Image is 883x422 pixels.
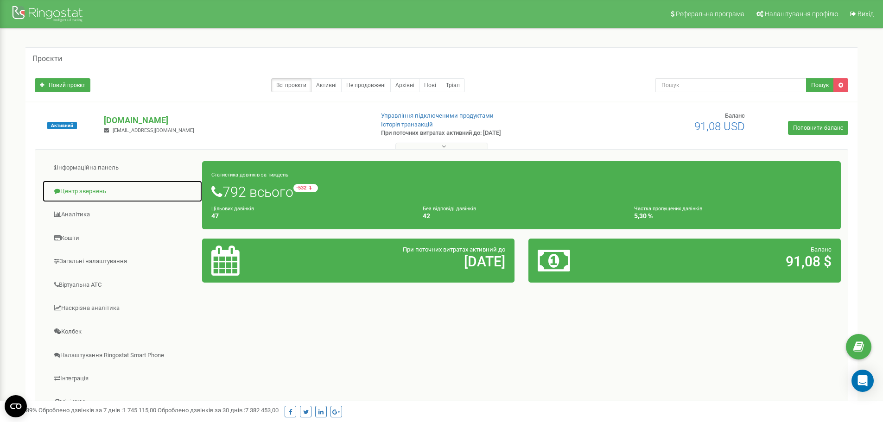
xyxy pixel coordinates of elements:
h4: 5,30 % [634,213,832,220]
small: Цільових дзвінків [211,206,254,212]
span: [EMAIL_ADDRESS][DOMAIN_NAME] [113,127,194,133]
a: Аналiтика [42,203,203,226]
u: 7 382 453,00 [245,407,279,414]
h1: 792 всього [211,184,832,200]
h2: [DATE] [314,254,505,269]
a: Історія транзакцій [381,121,433,128]
h5: Проєкти [32,55,62,63]
a: Загальні налаштування [42,250,203,273]
small: Статистика дзвінків за тиждень [211,172,288,178]
u: 1 745 115,00 [123,407,156,414]
a: Всі проєкти [271,78,311,92]
a: Не продовжені [341,78,391,92]
a: Поповнити баланс [788,121,848,135]
span: Налаштування профілю [765,10,838,18]
a: Управління підключеними продуктами [381,112,494,119]
a: Кошти [42,227,203,250]
span: Вихід [858,10,874,18]
a: Наскрізна аналітика [42,297,203,320]
span: Баланс [725,112,745,119]
h4: 47 [211,213,409,220]
a: Mini CRM [42,391,203,414]
button: Пошук [806,78,834,92]
a: Активні [311,78,342,92]
span: Оброблено дзвінків за 30 днів : [158,407,279,414]
a: Архівні [390,78,419,92]
p: При поточних витратах активний до: [DATE] [381,129,574,138]
small: -532 [293,184,318,192]
span: При поточних витратах активний до [403,246,505,253]
p: [DOMAIN_NAME] [104,114,366,126]
span: Активний [47,122,77,129]
small: Без відповіді дзвінків [423,206,476,212]
a: Нові [419,78,441,92]
span: 91,08 USD [694,120,745,133]
a: Віртуальна АТС [42,274,203,296]
h2: 91,08 $ [640,254,832,269]
a: Інтеграція [42,367,203,390]
div: Open Intercom Messenger [851,370,874,392]
h4: 42 [423,213,620,220]
a: Новий проєкт [35,78,90,92]
a: Інформаційна панель [42,157,203,179]
small: Частка пропущених дзвінків [634,206,702,212]
a: Центр звернень [42,180,203,203]
span: Баланс [811,246,832,253]
a: Колбек [42,321,203,343]
input: Пошук [655,78,807,92]
button: Open CMP widget [5,395,27,417]
a: Налаштування Ringostat Smart Phone [42,344,203,367]
span: Реферальна програма [676,10,744,18]
a: Тріал [441,78,465,92]
span: Оброблено дзвінків за 7 днів : [38,407,156,414]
